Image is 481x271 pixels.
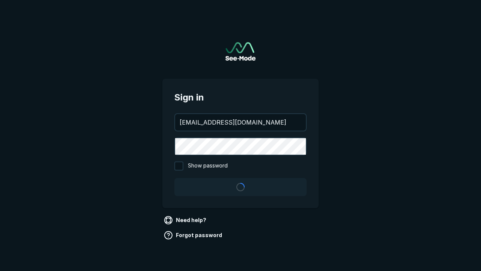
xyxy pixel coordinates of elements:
img: See-Mode Logo [225,42,256,61]
span: Show password [188,161,228,171]
a: Forgot password [162,229,225,241]
input: your@email.com [175,114,306,131]
span: Sign in [174,91,307,104]
a: Go to sign in [225,42,256,61]
a: Need help? [162,214,209,226]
